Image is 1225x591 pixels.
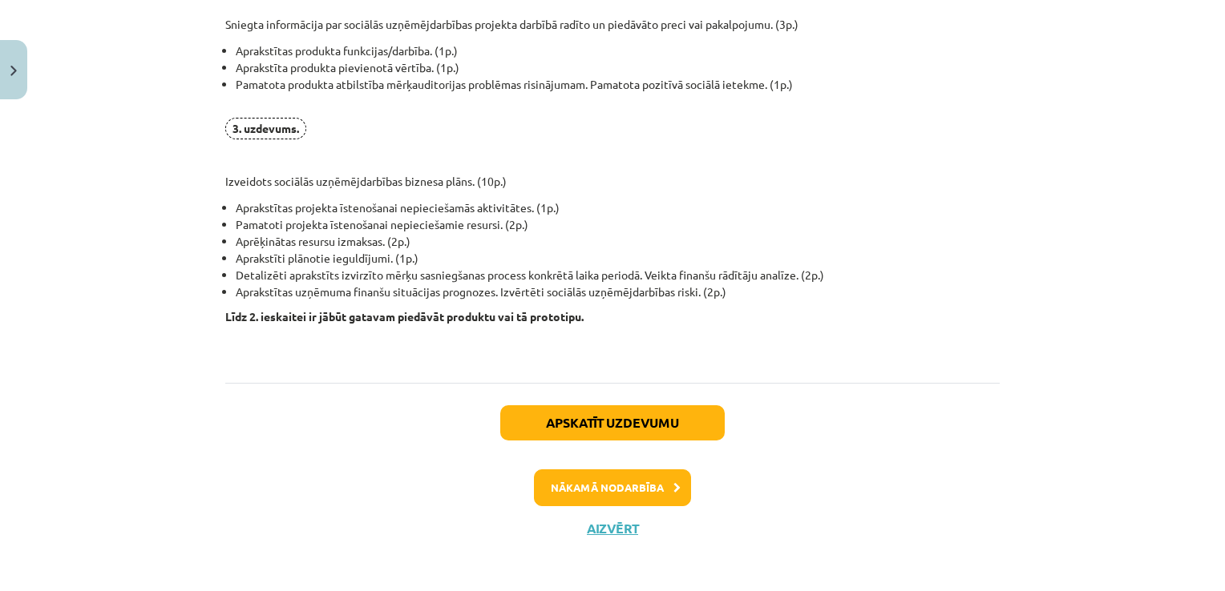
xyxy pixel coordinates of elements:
[534,469,691,506] button: Nākamā nodarbība
[236,267,1000,283] li: Detalizēti aprakstīts izvirzīto mērķu sasniegšanas process konkrētā laika periodā. Veikta finanšu...
[236,216,1000,233] li: Pamatoti projekta īstenošanai nepieciešamie resursi. (2p.)
[236,233,1000,250] li: Aprēķinātas resursu izmaksas. (2p.)
[582,521,643,537] button: Aizvērt
[236,199,1000,216] li: Aprakstītas projekta īstenošanai nepieciešamās aktivitātes. (1p.)
[500,405,725,440] button: Apskatīt uzdevumu
[236,76,1000,110] li: Pamatota produkta atbilstība mērķauditorijas problēmas risinājumam. Pamatota pozitīvā sociālā iet...
[236,42,1000,59] li: Aprakstītas produkta funkcijas/darbība. (1p.)
[10,66,17,76] img: icon-close-lesson-0947bae3869378f0d4975bcd49f059093ad1ed9edebbc8119c70593378902aed.svg
[225,118,1000,190] p: Izveidots sociālās uzņēmējdarbības biznesa plāns. (10p.)
[225,309,584,324] strong: Līdz 2. ieskaitei ir jābūt gatavam piedāvāt produktu vai tā prototipu.
[236,283,1000,300] li: Aprakstītas uzņēmuma finanšu situācijas prognozes. Izvērtēti sociālās uzņēmējdarbības riski. (2p.)
[236,59,1000,76] li: Aprakstīta produkta pievienotā vērtība. (1p.)
[236,250,1000,267] li: Aprakstīti plānotie ieguldījumi. (1p.)
[232,121,299,135] strong: 3. uzdevums.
